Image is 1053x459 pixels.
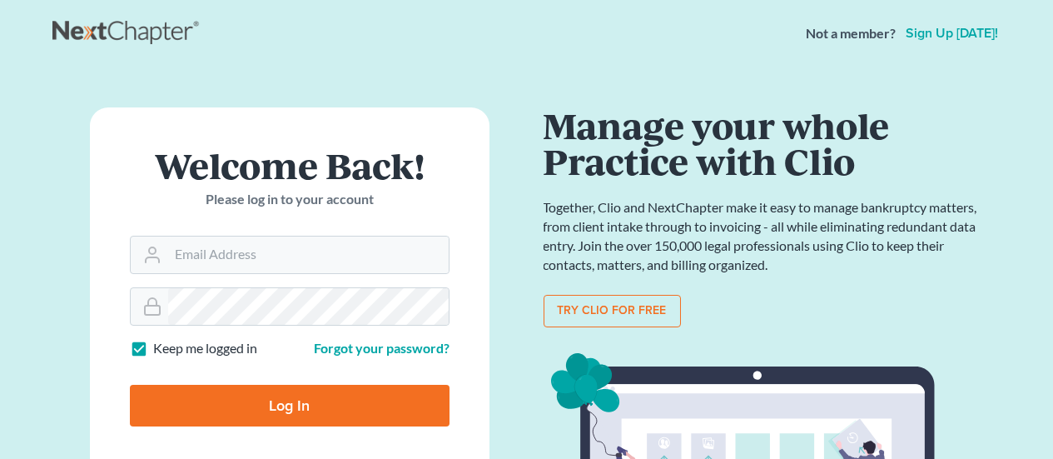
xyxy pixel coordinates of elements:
strong: Not a member? [806,24,896,43]
a: Try clio for free [544,295,681,328]
h1: Manage your whole Practice with Clio [544,107,985,178]
input: Email Address [168,237,449,273]
input: Log In [130,385,450,427]
label: Keep me logged in [153,339,257,358]
h1: Welcome Back! [130,147,450,183]
p: Together, Clio and NextChapter make it easy to manage bankruptcy matters, from client intake thro... [544,198,985,274]
a: Sign up [DATE]! [902,27,1001,40]
p: Please log in to your account [130,190,450,209]
a: Forgot your password? [314,340,450,356]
